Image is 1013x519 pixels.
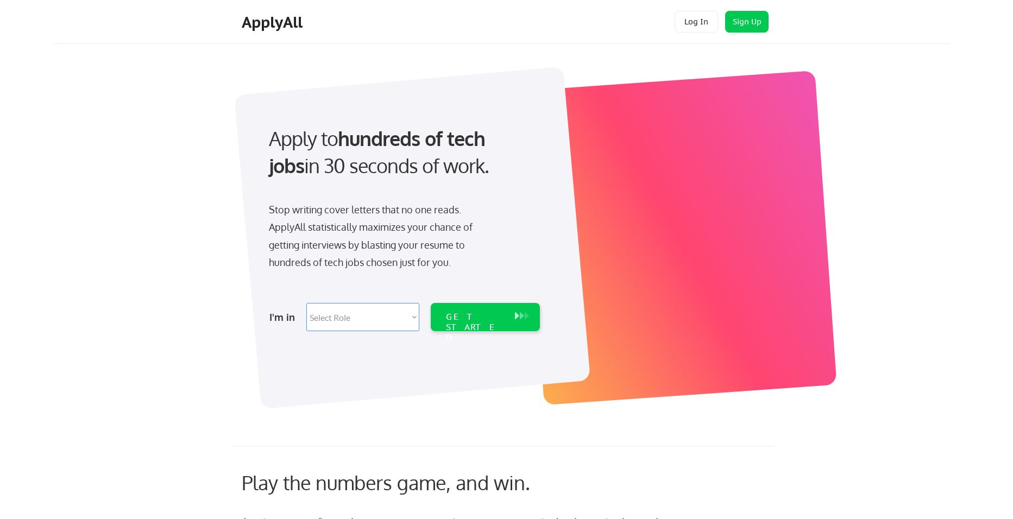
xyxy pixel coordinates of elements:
button: Log In [675,11,718,33]
div: Play the numbers game, and win. [242,471,578,494]
strong: hundreds of tech jobs [269,126,490,178]
button: Sign Up [725,11,769,33]
div: Stop writing cover letters that no one reads. ApplyAll statistically maximizes your chance of get... [269,201,492,271]
div: ApplyAll [242,13,306,31]
div: GET STARTED [446,312,504,343]
div: I'm in [269,308,300,326]
div: Apply to in 30 seconds of work. [269,125,536,180]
